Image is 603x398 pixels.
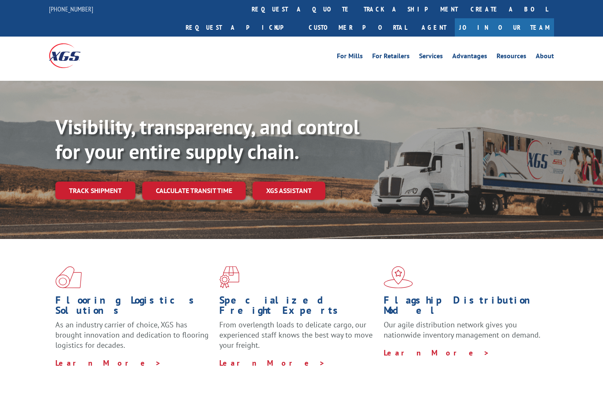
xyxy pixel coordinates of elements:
img: xgs-icon-total-supply-chain-intelligence-red [55,266,82,288]
a: Request a pickup [179,18,302,37]
img: xgs-icon-focused-on-flooring-red [219,266,239,288]
a: Learn More > [384,348,490,358]
span: Our agile distribution network gives you nationwide inventory management on demand. [384,320,540,340]
a: Services [419,53,443,62]
a: Calculate transit time [142,182,246,200]
a: For Retailers [372,53,410,62]
h1: Flooring Logistics Solutions [55,295,213,320]
a: For Mills [337,53,363,62]
a: Track shipment [55,182,135,199]
a: Resources [497,53,526,62]
a: XGS ASSISTANT [253,182,325,200]
h1: Flagship Distribution Model [384,295,541,320]
h1: Specialized Freight Experts [219,295,377,320]
a: Learn More > [219,358,325,368]
a: Customer Portal [302,18,413,37]
a: Agent [413,18,455,37]
a: [PHONE_NUMBER] [49,5,93,13]
a: Join Our Team [455,18,554,37]
img: xgs-icon-flagship-distribution-model-red [384,266,413,288]
a: About [536,53,554,62]
a: Learn More > [55,358,161,368]
p: From overlength loads to delicate cargo, our experienced staff knows the best way to move your fr... [219,320,377,358]
a: Advantages [452,53,487,62]
span: As an industry carrier of choice, XGS has brought innovation and dedication to flooring logistics... [55,320,209,350]
b: Visibility, transparency, and control for your entire supply chain. [55,114,359,165]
